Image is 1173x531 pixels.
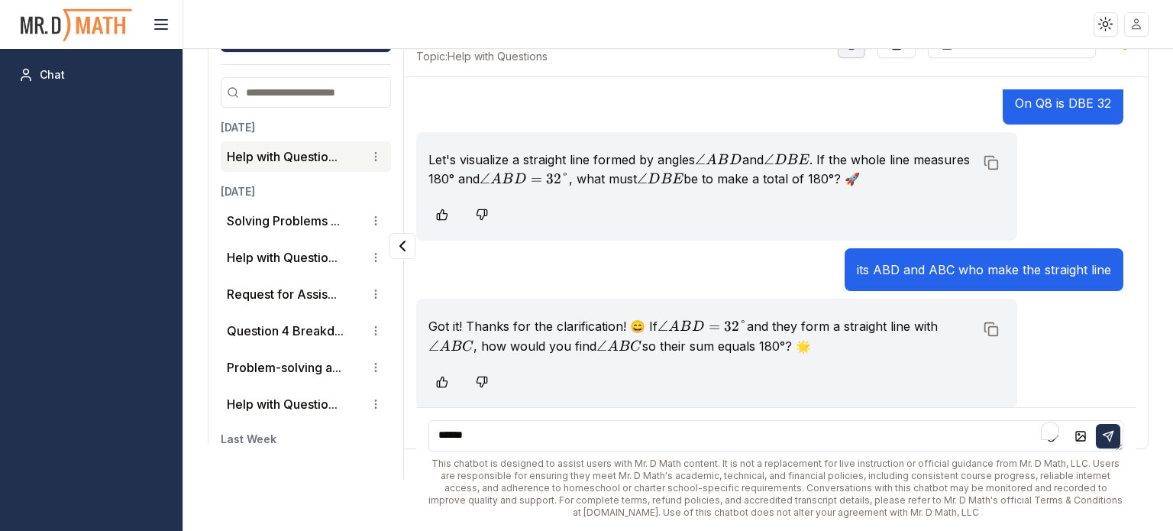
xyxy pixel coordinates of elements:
span: D [692,320,704,334]
button: Solving Problems ... [227,212,340,230]
span: = [531,170,542,187]
button: Conversation options [367,358,385,377]
span: = [709,318,720,335]
p: Got it! Thanks for the clarification! 😄 If and they form a straight line with , how would you fin... [428,317,974,355]
button: Problem-solving a... [227,358,341,377]
p: its ABD and ABC who make the straight line [857,261,1111,279]
h3: [DATE] [221,120,391,135]
span: ∠ [637,170,648,187]
span: B [502,173,513,186]
button: Conversation options [367,285,385,303]
button: Collapse panel [389,233,415,259]
div: This chatbot is designed to assist users with Mr. D Math content. It is not a replacement for liv... [428,458,1123,519]
button: Conversation options [367,147,385,166]
img: PromptOwl [19,5,134,45]
span: A [706,154,717,167]
h3: [DATE] [221,184,391,199]
span: ∠ [480,170,490,187]
button: Conversation options [367,395,385,413]
button: Question 4 Breakd... [227,322,344,340]
p: On Q8 is DBE 32 [1015,94,1111,112]
button: Help with Questio... [227,395,338,413]
textarea: To enrich screen reader interactions, please activate Accessibility in Grammarly extension settings [428,420,1123,452]
span: ∠ [764,151,774,168]
span: A [668,320,680,334]
span: A [439,340,451,354]
button: Help with Questio... [227,248,338,267]
span: D [648,173,660,186]
span: BC [619,340,641,354]
span: ∠ [596,338,607,355]
button: Conversation options [367,248,385,267]
button: Request for Assis... [227,285,337,303]
span: B [717,154,729,167]
span: ∠ [695,151,706,168]
span: B [680,320,691,334]
span: D [514,173,526,186]
button: Conversation options [367,322,385,340]
span: ∠ [658,318,668,335]
span: D [729,154,742,167]
a: Chat [12,61,170,89]
img: placeholder-user.jpg [1126,13,1148,35]
p: Let's visualize a straight line formed by angles and . If the whole line measures 180° and , what... [428,151,974,189]
span: A [607,340,619,354]
span: 32° [724,318,747,335]
span: BC [451,340,473,354]
span: Chat [40,67,65,83]
span: A [490,173,502,186]
span: BE [661,173,683,186]
span: Help with Questions [416,49,548,64]
h3: Last Week [221,432,391,447]
span: ∠ [428,338,439,355]
span: D [774,154,787,167]
span: BE [787,154,809,167]
button: Help with Questio... [227,147,338,166]
button: Conversation options [367,212,385,230]
span: 32° [546,170,569,187]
